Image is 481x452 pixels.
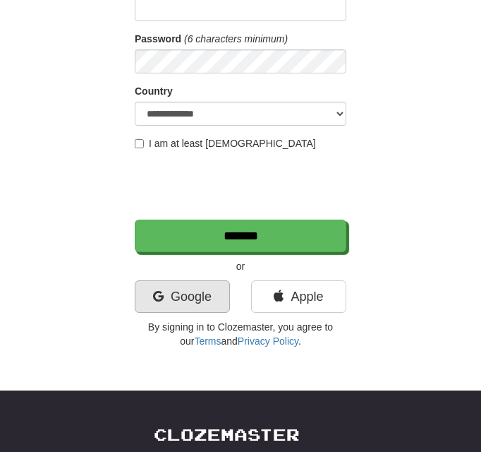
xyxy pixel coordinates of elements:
[251,280,346,313] a: Apple
[238,335,298,347] a: Privacy Policy
[135,259,346,273] p: or
[135,320,346,348] p: By signing in to Clozemaster, you agree to our and .
[135,32,181,46] label: Password
[135,157,349,213] iframe: reCAPTCHA
[135,84,173,98] label: Country
[135,280,230,313] a: Google
[184,33,288,44] em: (6 characters minimum)
[194,335,221,347] a: Terms
[154,426,300,444] a: Clozemaster
[135,136,316,150] label: I am at least [DEMOGRAPHIC_DATA]
[135,139,144,148] input: I am at least [DEMOGRAPHIC_DATA]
